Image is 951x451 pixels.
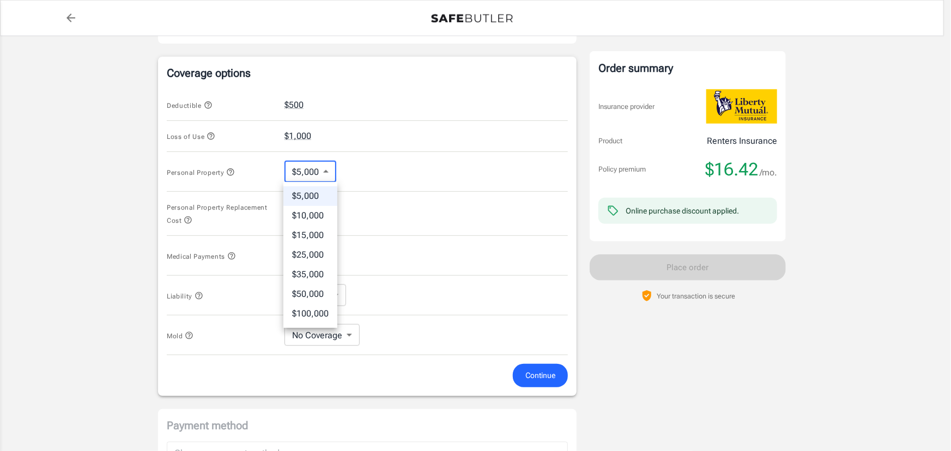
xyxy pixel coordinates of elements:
[283,284,337,304] li: $50,000
[283,304,337,324] li: $100,000
[283,265,337,284] li: $35,000
[283,186,337,206] li: $5,000
[283,245,337,265] li: $25,000
[283,225,337,245] li: $15,000
[283,206,337,225] li: $10,000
